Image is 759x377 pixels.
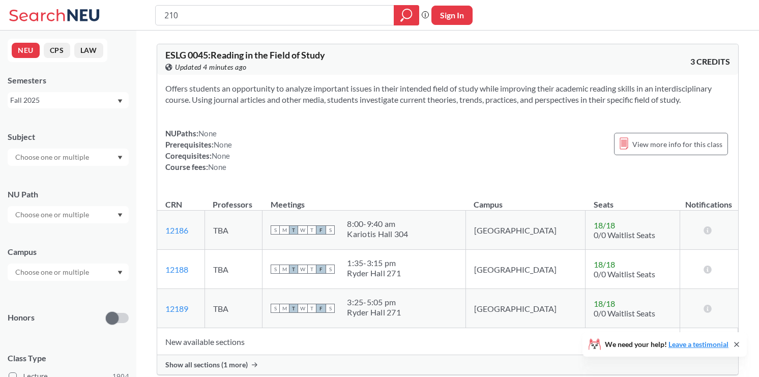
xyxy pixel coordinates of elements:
span: 18 / 18 [594,299,615,308]
span: W [298,225,307,235]
span: T [289,304,298,313]
input: Choose one or multiple [10,209,96,221]
span: 0/0 Waitlist Seats [594,308,655,318]
a: Leave a testimonial [668,340,728,349]
span: M [280,304,289,313]
span: S [271,225,280,235]
span: F [316,265,326,274]
span: None [208,162,226,171]
td: [GEOGRAPHIC_DATA] [465,250,585,289]
input: Choose one or multiple [10,151,96,163]
span: None [198,129,217,138]
span: None [214,140,232,149]
div: Ryder Hall 271 [347,268,401,278]
span: 0/0 Waitlist Seats [594,269,655,279]
span: S [271,304,280,313]
div: Ryder Hall 271 [347,307,401,317]
div: Kariotis Hall 304 [347,229,408,239]
a: 12189 [165,304,188,313]
svg: magnifying glass [400,8,413,22]
span: S [326,265,335,274]
button: CPS [44,43,70,58]
div: magnifying glass [394,5,419,25]
span: Class Type [8,353,129,364]
span: W [298,304,307,313]
div: CRN [165,199,182,210]
span: M [280,225,289,235]
td: TBA [205,211,262,250]
span: S [271,265,280,274]
div: Fall 2025Dropdown arrow [8,92,129,108]
div: Dropdown arrow [8,264,129,281]
p: Honors [8,312,35,324]
span: None [212,151,230,160]
span: View more info for this class [632,138,722,151]
svg: Dropdown arrow [118,156,123,160]
th: Notifications [680,189,738,211]
span: 3 CREDITS [690,56,730,67]
span: W [298,265,307,274]
span: Updated 4 minutes ago [175,62,247,73]
th: Seats [586,189,680,211]
div: 8:00 - 9:40 am [347,219,408,229]
th: Meetings [262,189,466,211]
span: T [289,225,298,235]
div: Dropdown arrow [8,149,129,166]
span: Show all sections (1 more) [165,360,248,369]
div: Dropdown arrow [8,206,129,223]
a: 12186 [165,225,188,235]
span: S [326,304,335,313]
th: Campus [465,189,585,211]
div: Fall 2025 [10,95,116,106]
div: 1:35 - 3:15 pm [347,258,401,268]
div: NUPaths: Prerequisites: Corequisites: Course fees: [165,128,232,172]
input: Choose one or multiple [10,266,96,278]
span: T [307,304,316,313]
span: ESLG 0045 : Reading in the Field of Study [165,49,325,61]
div: Show all sections (1 more) [157,355,738,374]
button: Sign In [431,6,473,25]
span: M [280,265,289,274]
span: We need your help! [605,341,728,348]
div: Semesters [8,75,129,86]
div: Subject [8,131,129,142]
div: NU Path [8,189,129,200]
span: 18 / 18 [594,220,615,230]
td: TBA [205,250,262,289]
span: 0/0 Waitlist Seats [594,230,655,240]
span: F [316,304,326,313]
button: NEU [12,43,40,58]
td: New available sections [157,328,680,355]
th: Professors [205,189,262,211]
span: S [326,225,335,235]
button: LAW [74,43,103,58]
svg: Dropdown arrow [118,99,123,103]
span: T [289,265,298,274]
input: Class, professor, course number, "phrase" [163,7,387,24]
span: T [307,225,316,235]
a: 12188 [165,265,188,274]
svg: Dropdown arrow [118,271,123,275]
span: T [307,265,316,274]
span: F [316,225,326,235]
td: [GEOGRAPHIC_DATA] [465,289,585,328]
td: TBA [205,289,262,328]
td: [GEOGRAPHIC_DATA] [465,211,585,250]
section: Offers students an opportunity to analyze important issues in their intended field of study while... [165,83,730,105]
span: 18 / 18 [594,259,615,269]
div: Campus [8,246,129,257]
div: 3:25 - 5:05 pm [347,297,401,307]
svg: Dropdown arrow [118,213,123,217]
